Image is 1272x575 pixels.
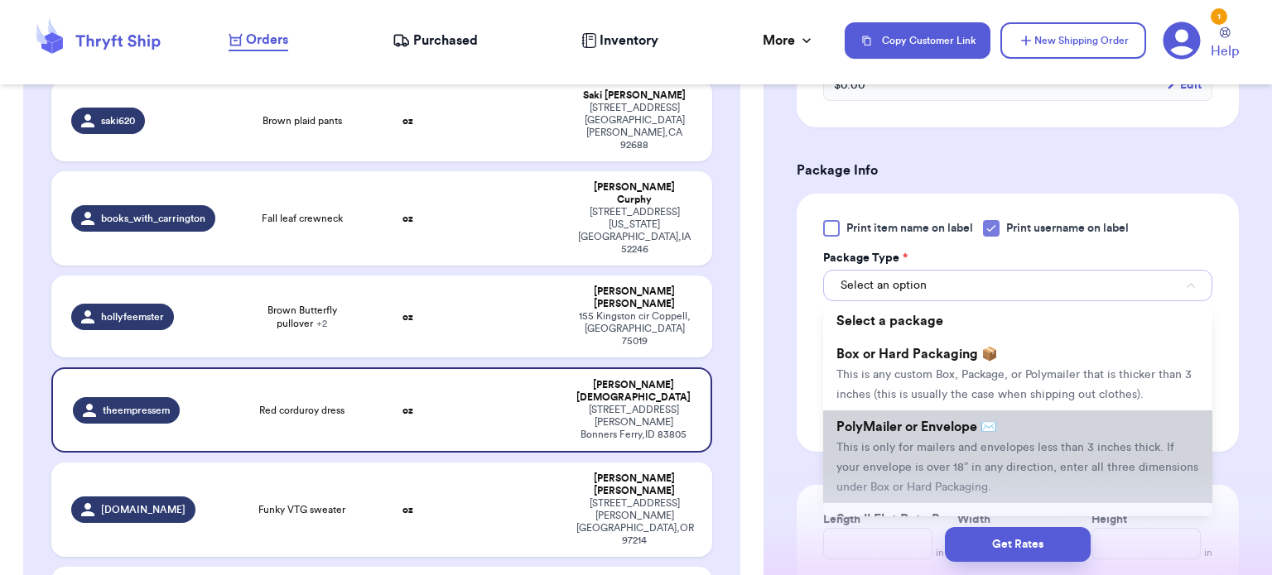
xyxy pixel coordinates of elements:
div: Saki [PERSON_NAME] [576,89,692,102]
span: Box or Hard Packaging 📦 [836,347,998,361]
span: Print username on label [1006,220,1129,237]
div: [STREET_ADDRESS][PERSON_NAME] [GEOGRAPHIC_DATA] , OR 97214 [576,497,692,547]
span: Inventory [600,31,658,50]
a: Purchased [393,31,478,50]
div: 1 [1211,8,1227,25]
span: Small Flat Rate Box [836,513,955,526]
button: Copy Customer Link [845,22,990,59]
div: [STREET_ADDRESS] [US_STATE][GEOGRAPHIC_DATA] , IA 52246 [576,206,692,256]
span: Select an option [841,277,927,294]
span: Orders [246,30,288,50]
button: Get Rates [945,527,1091,562]
strong: oz [402,116,413,126]
a: Inventory [581,31,658,50]
a: 1 [1163,22,1201,60]
button: Edit [1167,77,1202,93]
span: PolyMailer or Envelope ✉️ [836,420,997,434]
span: Fall leaf crewneck [262,212,343,225]
div: [STREET_ADDRESS][PERSON_NAME] Bonners Ferry , ID 83805 [576,404,691,441]
span: Brown plaid pants [263,114,342,127]
strong: oz [402,213,413,223]
strong: oz [402,312,413,322]
span: books_with_carrington [101,212,205,225]
span: Brown Butterfly pullover [246,304,359,330]
span: This is only for mailers and envelopes less than 3 inches thick. If your envelope is over 18” in ... [836,442,1198,493]
span: Red corduroy dress [259,404,344,417]
label: Package Type [823,250,908,266]
span: theempressem [103,404,170,417]
span: Funky VTG sweater [258,503,345,516]
div: [PERSON_NAME] [DEMOGRAPHIC_DATA] [576,379,691,404]
div: More [763,31,815,50]
span: Print item name on label [846,220,973,237]
span: [DOMAIN_NAME] [101,503,185,516]
span: $ 0.00 [834,77,865,93]
a: Help [1211,27,1239,61]
span: This is any custom Box, Package, or Polymailer that is thicker than 3 inches (this is usually the... [836,369,1192,400]
span: saki620 [101,114,135,127]
div: [PERSON_NAME] Curphy [576,181,692,206]
strong: oz [402,505,413,515]
a: Orders [229,30,288,51]
div: [STREET_ADDRESS] [GEOGRAPHIC_DATA][PERSON_NAME] , CA 92688 [576,102,692,151]
span: hollyfeemster [101,310,164,323]
h3: Package Info [797,161,1239,180]
span: + 2 [316,319,327,328]
strong: oz [402,405,413,415]
button: Select an option [823,270,1212,301]
span: Help [1211,41,1239,61]
div: [PERSON_NAME] [PERSON_NAME] [576,285,692,310]
div: [PERSON_NAME] [PERSON_NAME] [576,472,692,497]
span: Select a package [836,314,943,328]
button: New Shipping Order [1000,22,1146,59]
div: 155 Kingston cir Coppell , [GEOGRAPHIC_DATA] 75019 [576,310,692,347]
span: Purchased [413,31,478,50]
